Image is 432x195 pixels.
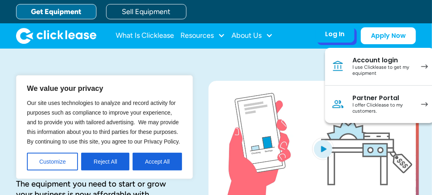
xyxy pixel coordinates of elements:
[361,27,416,44] a: Apply Now
[27,84,182,93] p: We value your privacy
[133,153,182,170] button: Accept All
[180,28,225,44] div: Resources
[325,30,344,38] div: Log In
[27,153,78,170] button: Customize
[312,138,334,160] img: Blue play button logo on a light blue circular background
[116,28,174,44] a: What Is Clicklease
[16,28,96,44] img: Clicklease logo
[16,28,96,44] a: home
[352,64,413,77] div: I use Clicklease to get my equipment
[231,28,273,44] div: About Us
[106,4,186,19] a: Sell Equipment
[421,102,428,107] img: arrow
[352,102,413,115] div: I offer Clicklease to my customers.
[27,100,180,145] span: Our site uses technologies to analyze and record activity for purposes such as compliance to impr...
[352,56,413,64] div: Account login
[16,4,96,19] a: Get Equipment
[352,94,413,102] div: Partner Portal
[332,98,344,111] img: Person icon
[421,64,428,69] img: arrow
[81,153,129,170] button: Reject All
[16,75,193,179] div: We value your privacy
[332,60,344,73] img: Bank icon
